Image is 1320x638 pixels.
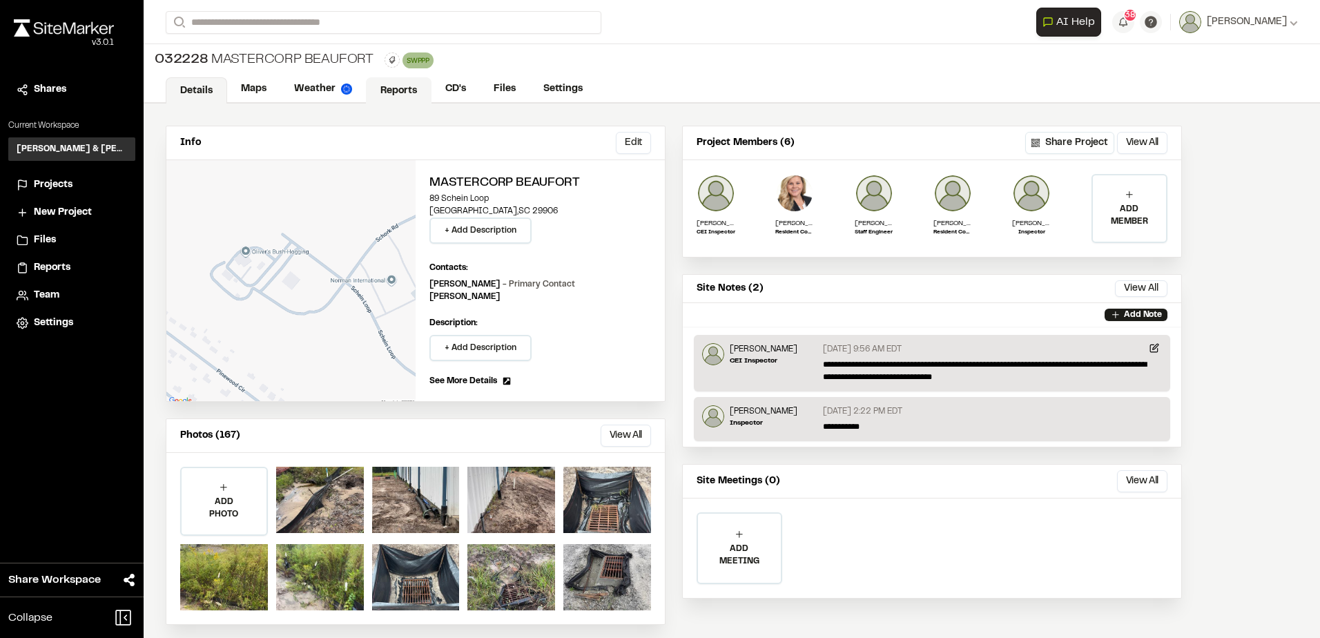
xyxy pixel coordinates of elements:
[480,76,530,102] a: Files
[855,218,893,229] p: [PERSON_NAME]
[429,317,651,329] p: Description:
[429,205,651,217] p: [GEOGRAPHIC_DATA] , SC 29906
[341,84,352,95] img: precipai.png
[1093,203,1166,228] p: ADD MEMBER
[697,218,735,229] p: [PERSON_NAME]
[429,291,500,303] p: [PERSON_NAME]
[429,217,532,244] button: + Add Description
[855,174,893,213] img: Zack Hutcherson
[1112,11,1134,33] button: 38
[530,76,596,102] a: Settings
[17,177,127,193] a: Projects
[933,229,972,237] p: Resident Construction Manager
[823,343,902,356] p: [DATE] 9:56 AM EDT
[34,205,92,220] span: New Project
[180,135,201,151] p: Info
[730,356,797,366] p: CEI Inspector
[933,218,972,229] p: [PERSON_NAME]
[1117,470,1167,492] button: View All
[730,343,797,356] p: [PERSON_NAME]
[697,281,764,296] p: Site Notes (2)
[429,278,575,291] p: [PERSON_NAME]
[503,281,575,288] span: - Primary Contact
[17,143,127,155] h3: [PERSON_NAME] & [PERSON_NAME] Inc.
[166,11,191,34] button: Search
[855,229,893,237] p: Staff Engineer
[17,316,127,331] a: Settings
[180,428,240,443] p: Photos (167)
[1179,11,1298,33] button: [PERSON_NAME]
[14,19,114,37] img: rebrand.png
[429,375,497,387] span: See More Details
[17,205,127,220] a: New Project
[34,233,56,248] span: Files
[1025,132,1114,154] button: Share Project
[730,405,797,418] p: [PERSON_NAME]
[366,77,431,104] a: Reports
[775,229,814,237] p: Resident Construction Manager
[34,288,59,303] span: Team
[166,77,227,104] a: Details
[429,193,651,205] p: 89 Schein Loop
[431,76,480,102] a: CD's
[14,37,114,49] div: Oh geez...please don't...
[280,76,366,102] a: Weather
[34,316,73,331] span: Settings
[8,572,101,588] span: Share Workspace
[1012,218,1051,229] p: [PERSON_NAME]
[933,174,972,213] img: Lance Stroble
[1117,132,1167,154] button: View All
[1036,8,1107,37] div: Open AI Assistant
[34,260,70,275] span: Reports
[155,50,373,70] div: Mastercorp Beaufort
[17,288,127,303] a: Team
[1036,8,1101,37] button: Open AI Assistant
[775,218,814,229] p: [PERSON_NAME]
[429,174,651,193] h2: Mastercorp Beaufort
[697,229,735,237] p: CEI Inspector
[34,82,66,97] span: Shares
[1012,174,1051,213] img: Jeb Crews
[601,425,651,447] button: View All
[8,610,52,626] span: Collapse
[697,135,795,151] p: Project Members (6)
[1056,14,1095,30] span: AI Help
[775,174,814,213] img: Elizabeth Sanders
[1124,309,1162,321] p: Add Note
[429,335,532,361] button: + Add Description
[227,76,280,102] a: Maps
[1125,9,1136,21] span: 38
[823,405,902,418] p: [DATE] 2:22 PM EDT
[1207,14,1287,30] span: [PERSON_NAME]
[1012,229,1051,237] p: Inspector
[155,50,208,70] span: 032228
[616,132,651,154] button: Edit
[698,543,781,568] p: ADD MEETING
[697,474,780,489] p: Site Meetings (0)
[182,496,266,521] p: ADD PHOTO
[17,260,127,275] a: Reports
[402,52,434,68] div: SWPPP
[1179,11,1201,33] img: User
[702,405,724,427] img: Jeb Crews
[697,174,735,213] img: Joe Gillenwater
[17,233,127,248] a: Files
[730,418,797,428] p: Inspector
[17,82,127,97] a: Shares
[8,119,135,132] p: Current Workspace
[34,177,72,193] span: Projects
[429,262,468,274] p: Contacts:
[385,52,400,68] button: Edit Tags
[1115,280,1167,297] button: View All
[702,343,724,365] img: Joe Gillenwater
